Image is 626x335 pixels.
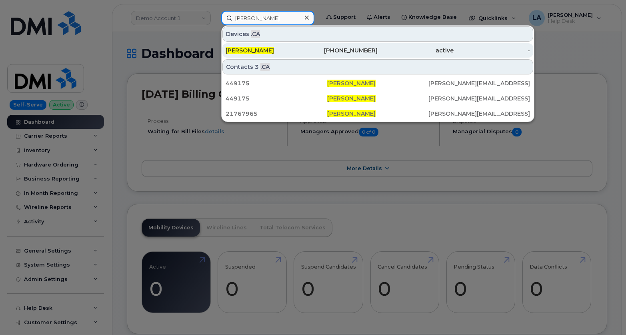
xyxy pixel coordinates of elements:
[327,110,376,117] span: [PERSON_NAME]
[222,91,533,106] a: 449175[PERSON_NAME][PERSON_NAME][EMAIL_ADDRESS][PERSON_NAME][DOMAIN_NAME]
[260,63,270,71] span: .CA
[302,46,378,54] div: [PHONE_NUMBER]
[226,110,327,118] div: 21767965
[428,94,530,102] div: [PERSON_NAME][EMAIL_ADDRESS][PERSON_NAME][DOMAIN_NAME]
[327,95,376,102] span: [PERSON_NAME]
[222,106,533,121] a: 21767965[PERSON_NAME][PERSON_NAME][EMAIL_ADDRESS][PERSON_NAME][DOMAIN_NAME]
[327,80,376,87] span: [PERSON_NAME]
[222,59,533,74] div: Contacts
[222,43,533,58] a: [PERSON_NAME][PHONE_NUMBER]active-
[454,46,530,54] div: -
[378,46,454,54] div: active
[251,30,260,38] span: .CA
[428,79,530,87] div: [PERSON_NAME][EMAIL_ADDRESS][PERSON_NAME][DOMAIN_NAME]
[428,110,530,118] div: [PERSON_NAME][EMAIL_ADDRESS][PERSON_NAME][DOMAIN_NAME]
[226,47,274,54] span: [PERSON_NAME]
[255,63,259,71] span: 3
[222,26,533,42] div: Devices
[226,79,327,87] div: 449175
[226,94,327,102] div: 449175
[222,76,533,90] a: 449175[PERSON_NAME][PERSON_NAME][EMAIL_ADDRESS][PERSON_NAME][DOMAIN_NAME]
